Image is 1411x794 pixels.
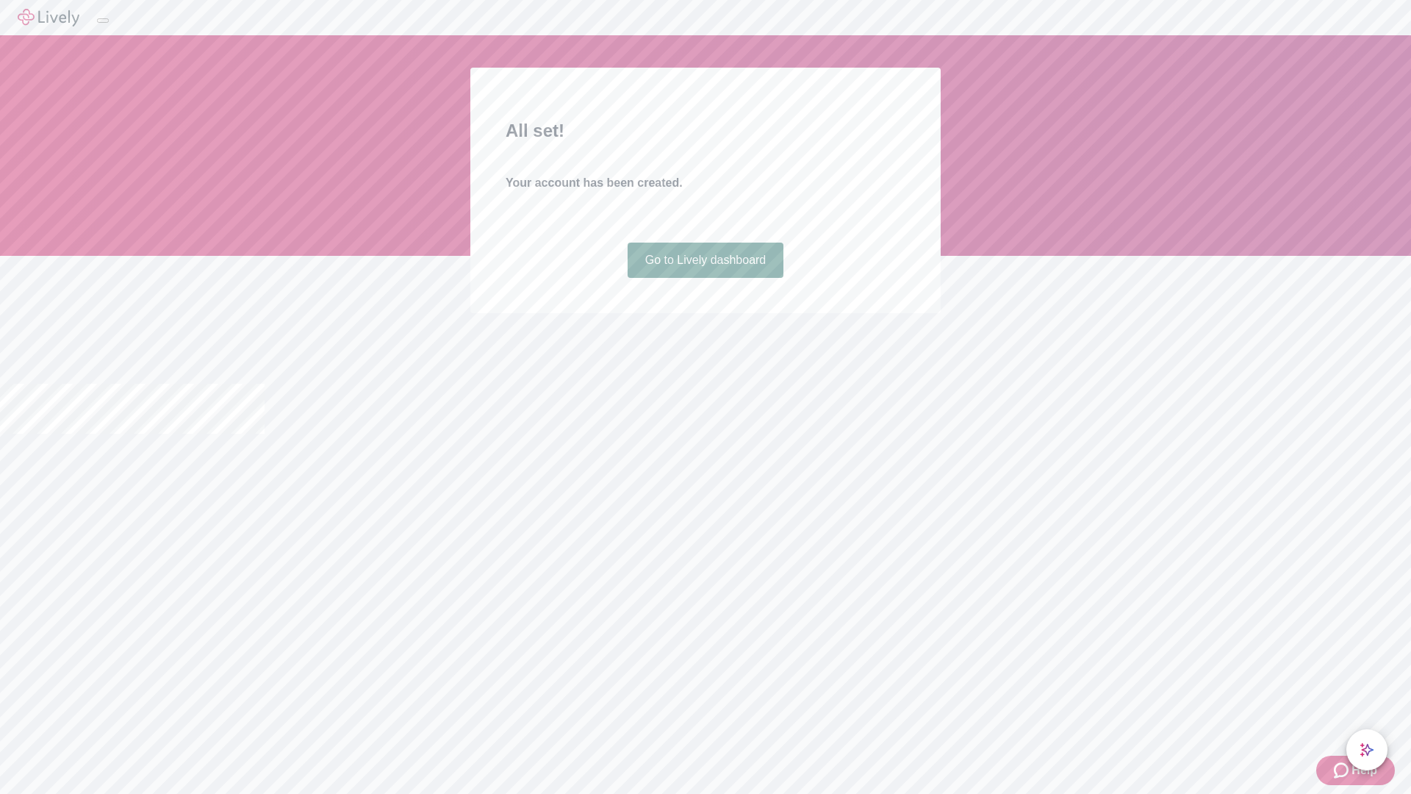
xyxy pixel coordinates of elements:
[18,9,79,26] img: Lively
[1351,762,1377,779] span: Help
[1316,756,1395,785] button: Zendesk support iconHelp
[506,118,905,144] h2: All set!
[1334,762,1351,779] svg: Zendesk support icon
[1360,743,1374,757] svg: Lively AI Assistant
[506,174,905,192] h4: Your account has been created.
[97,18,109,23] button: Log out
[1346,729,1387,770] button: chat
[628,243,784,278] a: Go to Lively dashboard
